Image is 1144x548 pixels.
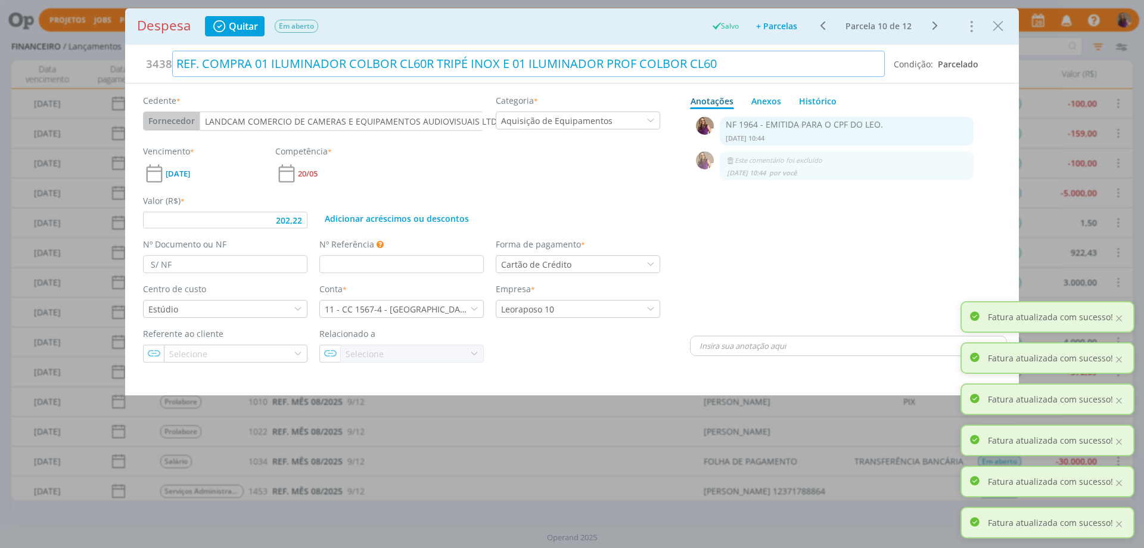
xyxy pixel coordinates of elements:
img: A [696,117,714,135]
button: Fornecedor [144,112,200,130]
span: [DATE] 10:44 [727,168,766,178]
button: Adicionar acréscimos ou descontos [319,212,474,226]
div: Selecione [341,348,386,360]
span: 3438 [146,55,172,72]
button: Quitar [205,16,265,36]
button: Parcela 10 de 12 [840,19,917,33]
div: Selecione [346,348,386,360]
div: Anexos [751,95,781,107]
label: Empresa [496,283,535,295]
div: Salvo [711,21,739,32]
button: Close [989,16,1007,35]
label: Cedente [143,94,181,107]
div: 11 - CC 1567-4 - [GEOGRAPHIC_DATA] [325,303,470,315]
div: LANDCAM COMERCIO DE CAMERAS E EQUIPAMENTOS AUDIOVISUAIS LTDA [205,115,505,128]
button: Em aberto [274,19,319,33]
span: 20/05 [298,170,318,178]
p: Fatura atualizada com sucesso! [988,393,1113,405]
div: Selecione [169,348,210,360]
span: Este comentário foi excluído [726,156,822,165]
label: Valor (R$) [143,194,185,207]
div: Estúdio [148,303,181,315]
span: Parcelado [938,58,978,70]
p: NF 1964 - EMITIDA PARA O CPF DO LEO. [726,119,968,130]
div: 11 - CC 1567-4 - SANTANDER [320,303,470,315]
h1: Despesa [137,18,191,34]
label: Conta [319,283,347,295]
span: [DATE] [166,170,190,178]
label: Nº Documento ou NF [143,238,226,250]
span: Em aberto [275,20,318,33]
a: Anotações [690,89,734,109]
label: Centro de custo [143,283,206,295]
span: Quitar [229,21,258,31]
div: Cartão de Crédito [496,258,574,271]
div: Condição: [894,58,978,70]
label: Vencimento [143,145,194,157]
label: Competência [275,145,332,157]
div: Aquisição de Equipamentos [496,114,615,127]
div: Selecione [164,348,210,360]
label: Nº Referência [319,238,374,250]
span: por você [769,168,797,178]
a: Histórico [798,89,837,109]
p: Fatura atualizada com sucesso! [988,434,1113,447]
div: dialog [125,8,1019,395]
div: Aquisição de Equipamentos [501,114,615,127]
label: Referente ao cliente [143,327,223,340]
div: REF. COMPRA 01 ILUMINADOR COLBOR CL60R TRIPÉ INOX E 01 ILUMINADOR PROF COLBOR CL60 [172,51,885,77]
img: A [696,151,714,169]
div: Cartão de Crédito [501,258,574,271]
p: Fatura atualizada com sucesso! [988,352,1113,364]
p: Fatura atualizada com sucesso! [988,516,1113,529]
label: Categoria [496,94,538,107]
div: Estúdio [144,303,181,315]
label: Relacionado a [319,327,375,340]
p: Fatura atualizada com sucesso! [988,475,1113,488]
div: LANDCAM COMERCIO DE CAMERAS E EQUIPAMENTOS AUDIOVISUAIS LTDA [200,115,505,128]
div: Leoraposo 10 [496,303,557,315]
span: [DATE] 10:44 [726,134,764,143]
div: Leoraposo 10 [501,303,557,315]
button: + Parcelas [748,18,805,35]
p: Fatura atualizada com sucesso! [988,311,1113,323]
label: Forma de pagamento [496,238,585,250]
